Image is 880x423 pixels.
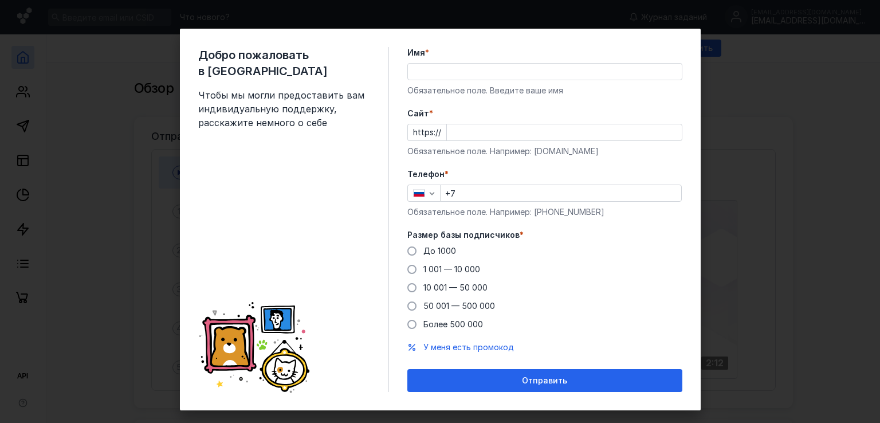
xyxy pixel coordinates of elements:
[522,376,567,386] span: Отправить
[423,283,488,292] span: 10 001 — 50 000
[407,146,682,157] div: Обязательное поле. Например: [DOMAIN_NAME]
[423,301,495,311] span: 50 001 — 500 000
[407,85,682,96] div: Обязательное поле. Введите ваше имя
[423,342,514,352] span: У меня есть промокод
[407,169,445,180] span: Телефон
[407,369,682,392] button: Отправить
[407,229,520,241] span: Размер базы подписчиков
[407,108,429,119] span: Cайт
[198,88,370,130] span: Чтобы мы могли предоставить вам индивидуальную поддержку, расскажите немного о себе
[423,264,480,274] span: 1 001 — 10 000
[423,246,456,256] span: До 1000
[423,319,483,329] span: Более 500 000
[198,47,370,79] span: Добро пожаловать в [GEOGRAPHIC_DATA]
[423,342,514,353] button: У меня есть промокод
[407,206,682,218] div: Обязательное поле. Например: [PHONE_NUMBER]
[407,47,425,58] span: Имя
